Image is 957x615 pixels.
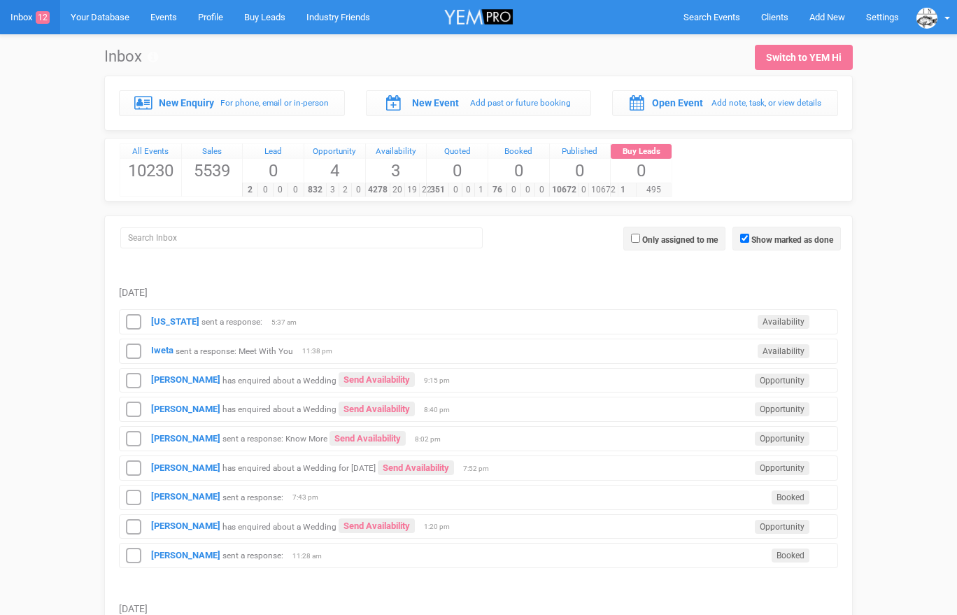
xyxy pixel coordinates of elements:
span: 1 [474,183,488,197]
a: Send Availability [339,372,415,387]
span: 10672 [588,183,618,197]
span: 19 [404,183,420,197]
span: Booked [772,549,809,563]
span: 5:37 am [271,318,306,327]
span: 9:15 pm [424,376,459,386]
a: [PERSON_NAME] [151,491,220,502]
span: 0 [488,159,549,183]
span: Opportunity [755,461,809,475]
span: 20 [390,183,405,197]
a: Send Availability [329,431,406,446]
span: 7:43 pm [292,493,327,502]
span: 12 [36,11,50,24]
span: 11:28 am [292,551,327,561]
a: Availability [366,144,427,160]
a: Switch to YEM Hi [755,45,853,70]
a: [PERSON_NAME] [151,374,220,385]
span: 10672 [549,183,579,197]
div: Quoted [427,144,488,160]
span: 0 [448,183,462,197]
span: 0 [427,159,488,183]
a: Open Event Add note, task, or view details [612,90,838,115]
a: [PERSON_NAME] [151,521,220,531]
span: 0 [534,183,549,197]
a: Buy Leads [611,144,672,160]
a: Sales [182,144,243,160]
span: 495 [636,183,672,197]
span: 10230 [120,159,181,183]
span: 0 [550,159,611,183]
span: 1:20 pm [424,522,459,532]
div: Switch to YEM Hi [766,50,842,64]
span: 7:52 pm [463,464,498,474]
span: 0 [351,183,364,197]
small: For phone, email or in-person [220,98,329,108]
span: 22 [419,183,434,197]
span: 0 [579,183,589,197]
span: 351 [426,183,449,197]
span: 4278 [365,183,390,197]
span: 0 [273,183,289,197]
small: sent a response: [222,492,283,502]
a: Lead [243,144,304,160]
span: Add New [809,12,845,22]
small: sent a response: Meet With You [176,346,293,355]
span: 0 [462,183,475,197]
a: Opportunity [304,144,365,160]
a: [PERSON_NAME] [151,462,220,473]
span: Booked [772,490,809,504]
span: 5539 [182,159,243,183]
a: Send Availability [339,518,415,533]
span: 0 [288,183,304,197]
span: 3 [326,183,339,197]
small: sent a response: [201,317,262,327]
h5: [DATE] [119,288,838,298]
span: 1 [610,183,636,197]
a: New Event Add past or future booking [366,90,592,115]
span: 0 [243,159,304,183]
small: sent a response: [222,551,283,560]
div: Published [550,144,611,160]
small: Add note, task, or view details [711,98,821,108]
small: has enquired about a Wedding [222,521,336,531]
a: [US_STATE] [151,316,199,327]
span: 8:02 pm [415,434,450,444]
span: 8:40 pm [424,405,459,415]
h5: [DATE] [119,604,838,614]
a: Iweta [151,345,173,355]
a: [PERSON_NAME] [151,404,220,414]
span: Opportunity [755,432,809,446]
span: 3 [366,159,427,183]
span: 0 [506,183,521,197]
span: 4 [304,159,365,183]
a: [PERSON_NAME] [151,433,220,444]
label: Show marked as done [751,234,833,246]
small: has enquired about a Wedding [222,375,336,385]
span: 0 [257,183,274,197]
span: 2 [339,183,352,197]
label: New Enquiry [159,96,214,110]
small: Add past or future booking [470,98,571,108]
small: has enquired about a Wedding [222,404,336,414]
span: Search Events [683,12,740,22]
label: New Event [412,96,459,110]
span: 76 [488,183,507,197]
h1: Inbox [104,48,158,65]
span: Clients [761,12,788,22]
a: [PERSON_NAME] [151,550,220,560]
a: Booked [488,144,549,160]
label: Open Event [652,96,703,110]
